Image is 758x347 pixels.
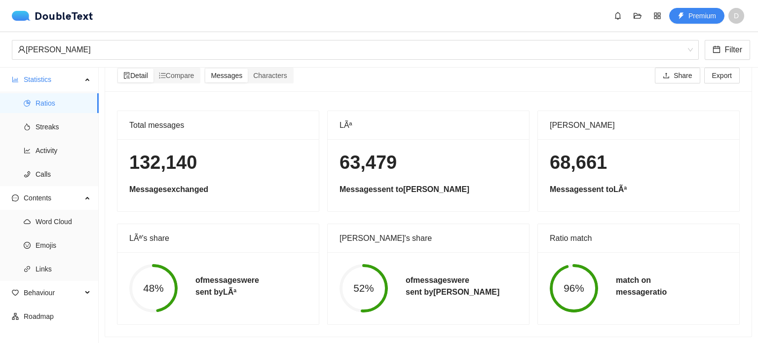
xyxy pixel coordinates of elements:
h5: Messages sent to [PERSON_NAME] [340,184,517,195]
span: Premium [688,10,716,21]
div: [PERSON_NAME] [550,111,727,139]
span: smile [24,242,31,249]
span: ordered-list [159,72,166,79]
h1: 63,479 [340,151,517,174]
span: user [18,45,26,53]
span: bar-chart [12,76,19,83]
h5: of messages were sent by LÃª [195,274,259,298]
span: appstore [650,12,665,20]
div: [PERSON_NAME] [18,40,684,59]
button: uploadShare [655,68,700,83]
span: Share [674,70,692,81]
span: Calls [36,164,91,184]
div: DoubleText [12,11,93,21]
span: Detail [123,72,148,79]
button: calendarFilter [705,40,750,60]
a: logoDoubleText [12,11,93,21]
span: Statistics [24,70,82,89]
span: Word Cloud [36,212,91,231]
span: Streaks [36,117,91,137]
button: thunderboltPremium [669,8,724,24]
button: appstore [649,8,665,24]
div: [PERSON_NAME]'s share [340,224,517,252]
span: file-search [123,72,130,79]
span: Thanh Thảo [18,40,693,59]
h1: 68,661 [550,151,727,174]
h5: Messages exchanged [129,184,307,195]
h5: of messages were sent by [PERSON_NAME] [406,274,499,298]
span: link [24,266,31,272]
span: 48% [129,283,178,294]
div: LÃª [340,111,517,139]
span: calendar [713,45,720,55]
button: bell [610,8,626,24]
span: pie-chart [24,100,31,107]
h5: Messages sent to LÃª [550,184,727,195]
span: fire [24,123,31,130]
span: Ratios [36,93,91,113]
span: Roadmap [24,307,91,326]
button: folder-open [630,8,645,24]
div: Ratio match [550,224,727,252]
span: folder-open [630,12,645,20]
button: Export [704,68,740,83]
span: apartment [12,313,19,320]
span: thunderbolt [678,12,684,20]
span: phone [24,171,31,178]
span: 52% [340,283,388,294]
div: LÃª's share [129,224,307,252]
span: D [734,8,739,24]
span: bell [610,12,625,20]
span: Links [36,259,91,279]
h1: 132,140 [129,151,307,174]
span: 96% [550,283,598,294]
h5: match on message ratio [616,274,667,298]
span: Characters [253,72,287,79]
span: line-chart [24,147,31,154]
span: Filter [724,43,742,56]
span: Export [712,70,732,81]
span: Activity [36,141,91,160]
span: Messages [211,72,242,79]
img: logo [12,11,35,21]
span: cloud [24,218,31,225]
span: Contents [24,188,82,208]
span: upload [663,72,670,80]
span: Behaviour [24,283,82,303]
span: message [12,194,19,201]
span: heart [12,289,19,296]
span: Compare [159,72,194,79]
div: Total messages [129,111,307,139]
span: Emojis [36,235,91,255]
